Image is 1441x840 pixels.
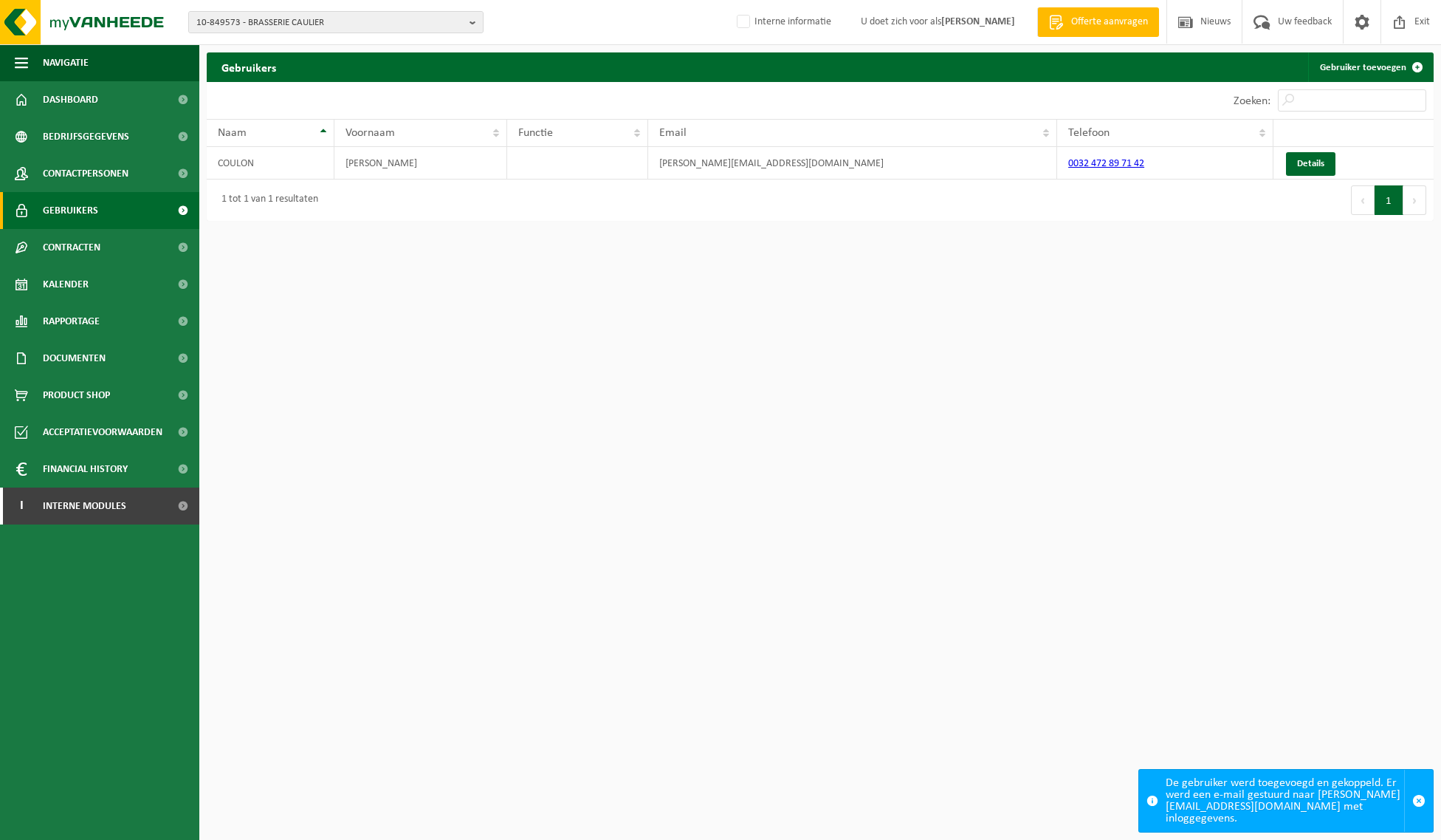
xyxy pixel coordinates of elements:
label: Zoeken: [1234,95,1270,107]
span: Email [659,127,687,139]
span: Dashboard [43,81,98,118]
span: Acceptatievoorwaarden [43,414,162,451]
span: Offerte aanvragen [1067,15,1152,30]
span: Gebruikers [43,192,98,229]
span: Functie [518,127,553,139]
a: 0032 472 89 71 42 [1068,158,1144,169]
td: [PERSON_NAME] [334,147,506,180]
span: Voornaam [345,127,395,139]
a: Offerte aanvragen [1037,7,1159,37]
a: Gebruiker toevoegen [1308,52,1432,82]
span: Financial History [43,451,128,488]
td: [PERSON_NAME][EMAIL_ADDRESS][DOMAIN_NAME] [648,147,1057,180]
span: I [15,488,28,525]
span: 10-849573 - BRASSERIE CAULIER [196,12,464,34]
span: Navigatie [43,44,89,81]
span: Bedrijfsgegevens [43,118,129,155]
button: Previous [1351,185,1375,215]
span: Naam [218,127,247,139]
div: De gebruiker werd toegevoegd en gekoppeld. Er werd een e-mail gestuurd naar [PERSON_NAME][EMAIL_A... [1166,770,1404,832]
span: Documenten [43,340,106,377]
span: Rapportage [43,303,100,340]
label: Interne informatie [734,11,831,33]
span: Interne modules [43,488,126,525]
h2: Gebruikers [207,52,291,81]
td: COULON [207,147,334,180]
span: Contactpersonen [43,155,128,192]
span: Contracten [43,229,100,266]
button: 1 [1375,185,1403,215]
span: Telefoon [1068,127,1110,139]
div: 1 tot 1 van 1 resultaten [214,187,318,214]
strong: [PERSON_NAME] [941,16,1015,27]
span: Kalender [43,266,89,303]
a: Details [1286,152,1335,176]
button: 10-849573 - BRASSERIE CAULIER [188,11,484,33]
span: Product Shop [43,377,110,414]
button: Next [1403,185,1426,215]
